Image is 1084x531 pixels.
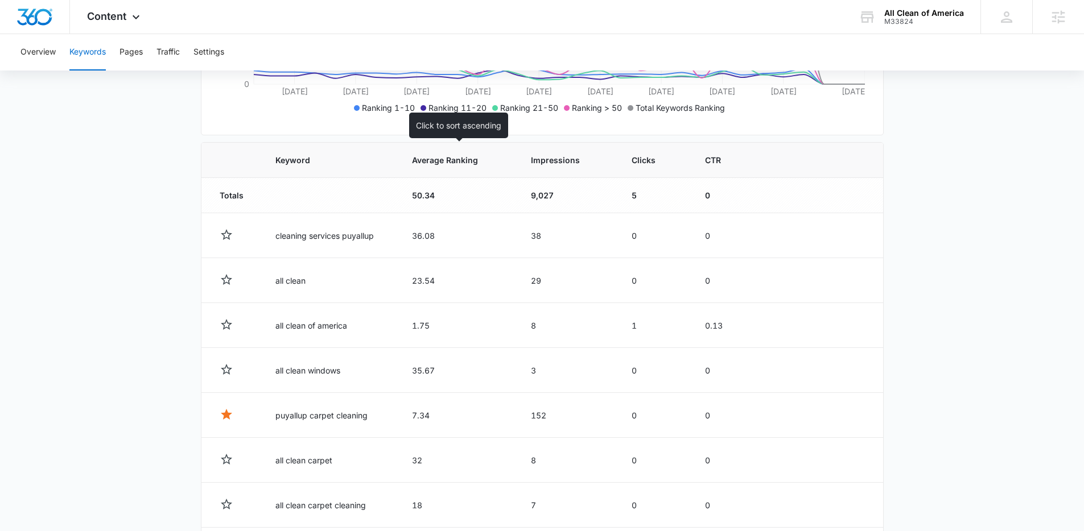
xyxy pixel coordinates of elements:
[69,34,106,70] button: Keywords
[262,483,398,528] td: all clean carpet cleaning
[531,154,588,166] span: Impressions
[262,393,398,438] td: puyallup carpet cleaning
[517,258,618,303] td: 29
[398,258,517,303] td: 23.54
[201,178,262,213] td: Totals
[691,178,756,213] td: 0
[262,258,398,303] td: all clean
[398,213,517,258] td: 36.08
[526,86,552,96] tspan: [DATE]
[884,9,964,18] div: account name
[517,303,618,348] td: 8
[262,303,398,348] td: all clean of america
[156,34,180,70] button: Traffic
[244,79,249,89] tspan: 0
[517,213,618,258] td: 38
[841,86,867,96] tspan: [DATE]
[428,103,487,113] span: Ranking 11-20
[618,258,691,303] td: 0
[398,483,517,528] td: 18
[464,86,491,96] tspan: [DATE]
[262,438,398,483] td: all clean carpet
[705,154,726,166] span: CTR
[403,86,430,96] tspan: [DATE]
[691,483,756,528] td: 0
[362,103,415,113] span: Ranking 1-10
[398,393,517,438] td: 7.34
[517,393,618,438] td: 152
[398,303,517,348] td: 1.75
[691,258,756,303] td: 0
[618,348,691,393] td: 0
[275,154,368,166] span: Keyword
[618,178,691,213] td: 5
[770,86,796,96] tspan: [DATE]
[884,18,964,26] div: account id
[517,178,618,213] td: 9,027
[572,103,622,113] span: Ranking > 50
[517,348,618,393] td: 3
[517,438,618,483] td: 8
[632,154,661,166] span: Clicks
[281,86,307,96] tspan: [DATE]
[691,213,756,258] td: 0
[20,34,56,70] button: Overview
[618,393,691,438] td: 0
[262,348,398,393] td: all clean windows
[618,438,691,483] td: 0
[398,178,517,213] td: 50.34
[691,303,756,348] td: 0.13
[398,348,517,393] td: 35.67
[409,113,508,138] div: Click to sort ascending
[709,86,735,96] tspan: [DATE]
[618,483,691,528] td: 0
[398,438,517,483] td: 32
[119,34,143,70] button: Pages
[87,10,126,22] span: Content
[587,86,613,96] tspan: [DATE]
[412,154,487,166] span: Average Ranking
[500,103,558,113] span: Ranking 21-50
[691,438,756,483] td: 0
[648,86,674,96] tspan: [DATE]
[691,393,756,438] td: 0
[691,348,756,393] td: 0
[343,86,369,96] tspan: [DATE]
[618,213,691,258] td: 0
[517,483,618,528] td: 7
[636,103,725,113] span: Total Keywords Ranking
[618,303,691,348] td: 1
[262,213,398,258] td: cleaning services puyallup
[193,34,224,70] button: Settings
